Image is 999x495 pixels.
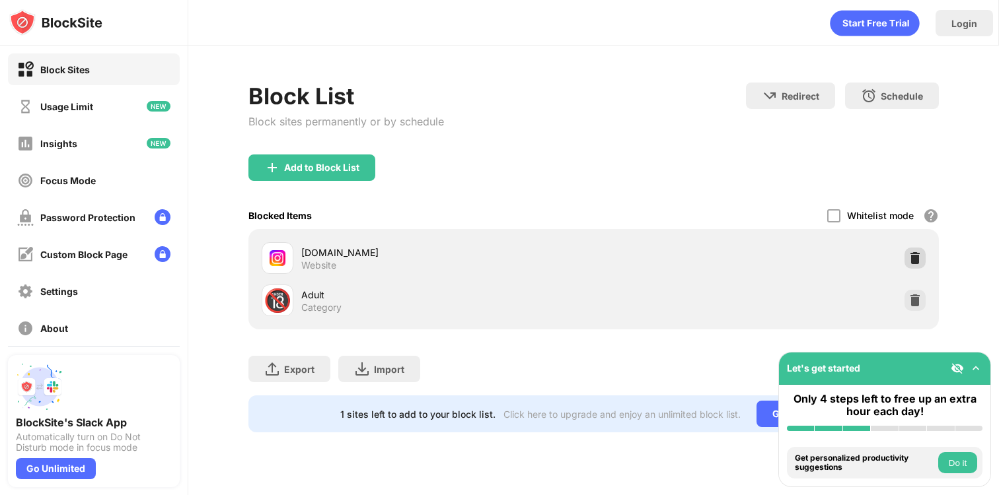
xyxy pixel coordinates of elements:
[40,175,96,186] div: Focus Mode
[969,362,982,375] img: omni-setup-toggle.svg
[17,283,34,300] img: settings-off.svg
[248,115,444,128] div: Block sites permanently or by schedule
[301,302,342,313] div: Category
[264,287,291,314] div: 🔞
[340,409,496,420] div: 1 sites left to add to your block list.
[301,259,336,271] div: Website
[40,249,128,260] div: Custom Block Page
[301,246,594,259] div: [DOMAIN_NAME]
[951,362,964,375] img: eye-not-visible.svg
[40,286,78,297] div: Settings
[787,393,982,418] div: Only 4 steps left to free up an extra hour each day!
[16,458,96,479] div: Go Unlimited
[155,209,170,225] img: lock-menu.svg
[284,162,359,173] div: Add to Block List
[16,432,172,453] div: Automatically turn on Do Not Disturb mode in focus mode
[938,452,977,473] button: Do it
[248,82,444,110] div: Block List
[40,323,68,334] div: About
[17,135,34,152] img: insights-off.svg
[17,320,34,337] img: about-off.svg
[847,210,914,221] div: Whitelist mode
[787,362,860,374] div: Let's get started
[147,138,170,148] img: new-icon.svg
[284,364,314,375] div: Export
[830,10,920,36] div: animation
[155,246,170,262] img: lock-menu.svg
[270,250,285,266] img: favicons
[16,416,172,429] div: BlockSite's Slack App
[17,172,34,189] img: focus-off.svg
[248,210,312,221] div: Blocked Items
[9,9,102,36] img: logo-blocksite.svg
[40,101,93,112] div: Usage Limit
[951,18,977,29] div: Login
[17,61,34,78] img: block-on.svg
[757,401,847,427] div: Go Unlimited
[17,98,34,115] img: time-usage-off.svg
[40,212,135,223] div: Password Protection
[782,90,819,102] div: Redirect
[374,364,404,375] div: Import
[881,90,923,102] div: Schedule
[301,288,594,302] div: Adult
[40,64,90,75] div: Block Sites
[16,363,63,411] img: push-slack.svg
[17,209,34,226] img: password-protection-off.svg
[503,409,741,420] div: Click here to upgrade and enjoy an unlimited block list.
[147,101,170,112] img: new-icon.svg
[40,138,77,149] div: Insights
[17,246,34,263] img: customize-block-page-off.svg
[795,453,935,473] div: Get personalized productivity suggestions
